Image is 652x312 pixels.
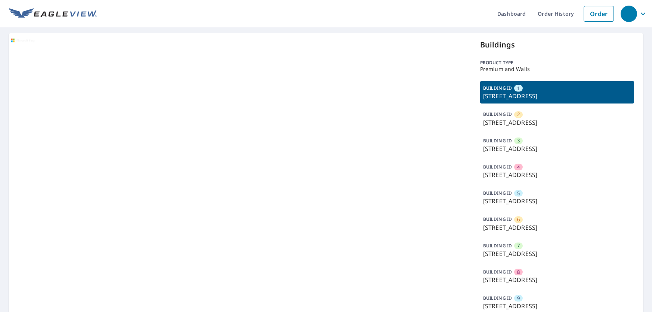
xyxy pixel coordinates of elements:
[517,295,520,302] span: 9
[517,190,520,197] span: 5
[483,243,512,249] p: BUILDING ID
[483,223,631,232] p: [STREET_ADDRESS]
[483,302,631,311] p: [STREET_ADDRESS]
[483,144,631,153] p: [STREET_ADDRESS]
[517,137,520,144] span: 3
[480,59,634,66] p: Product type
[517,216,520,223] span: 6
[483,170,631,179] p: [STREET_ADDRESS]
[9,8,97,19] img: EV Logo
[517,242,520,249] span: 7
[517,164,520,171] span: 4
[480,39,634,50] p: Buildings
[483,190,512,196] p: BUILDING ID
[517,111,520,118] span: 2
[483,164,512,170] p: BUILDING ID
[483,269,512,275] p: BUILDING ID
[483,197,631,206] p: [STREET_ADDRESS]
[483,85,512,91] p: BUILDING ID
[517,269,520,276] span: 8
[483,275,631,284] p: [STREET_ADDRESS]
[483,295,512,301] p: BUILDING ID
[483,216,512,222] p: BUILDING ID
[483,111,512,117] p: BUILDING ID
[483,92,631,101] p: [STREET_ADDRESS]
[517,85,520,92] span: 1
[584,6,614,22] a: Order
[483,118,631,127] p: [STREET_ADDRESS]
[483,249,631,258] p: [STREET_ADDRESS]
[480,66,634,72] p: Premium and Walls
[483,138,512,144] p: BUILDING ID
